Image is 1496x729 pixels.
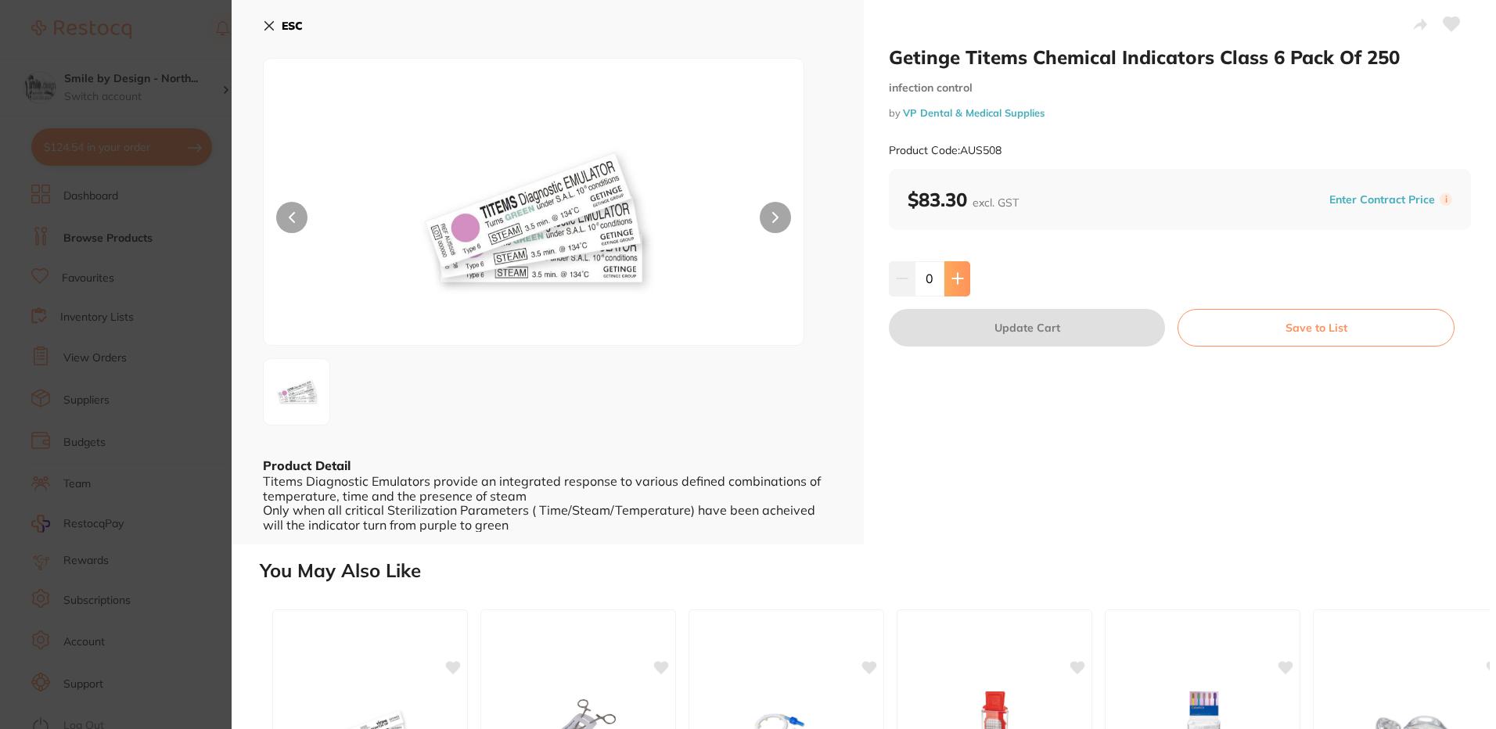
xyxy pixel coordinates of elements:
small: Product Code: AUS508 [889,144,1002,157]
b: ESC [282,19,303,33]
button: Save to List [1178,309,1455,347]
img: b2YtMjAyNTA [268,364,325,420]
b: $83.30 [908,188,1019,211]
b: Product Detail [263,458,351,473]
h2: Getinge Titems Chemical Indicators Class 6 Pack Of 250 [889,45,1471,69]
h2: You May Also Like [260,560,1490,582]
button: Enter Contract Price [1325,192,1440,207]
label: i [1440,193,1452,206]
a: VP Dental & Medical Supplies [903,106,1045,119]
button: ESC [263,13,303,39]
div: Titems Diagnostic Emulators provide an integrated response to various defined combinations of tem... [263,474,833,532]
small: by [889,107,1471,119]
button: Update Cart [889,309,1165,347]
small: infection control [889,81,1471,95]
img: b2YtMjAyNTA [372,98,696,345]
span: excl. GST [973,196,1019,210]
